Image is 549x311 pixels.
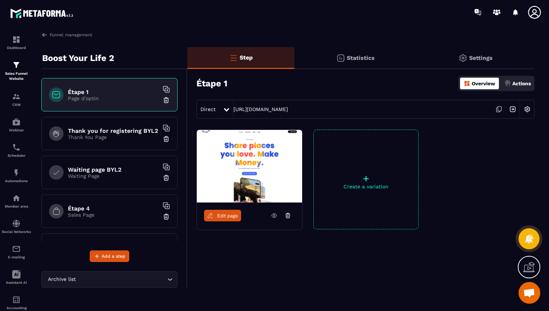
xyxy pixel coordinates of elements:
[520,102,534,116] img: setting-w.858f3a88.svg
[2,214,31,239] a: social-networksocial-networkSocial Networks
[240,54,253,61] p: Step
[2,128,31,132] p: Webinar
[46,275,77,283] span: Archive list
[2,188,31,214] a: automationsautomationsMember area
[41,271,178,288] div: Search for option
[518,282,540,304] div: Open chat
[12,219,21,228] img: social-network
[464,80,470,87] img: dashboard-orange.40269519.svg
[68,166,159,173] h6: Waiting page BYL2
[2,265,31,290] a: Assistant AI
[68,205,159,212] h6: Étape 4
[347,54,375,61] p: Statistics
[41,32,48,38] img: arrow
[68,89,159,95] h6: Étape 1
[512,81,531,86] p: Actions
[163,135,170,143] img: trash
[2,230,31,234] p: Social Networks
[2,55,31,87] a: formationformationSales Funnel Website
[196,78,227,89] h3: Étape 1
[163,174,170,181] img: trash
[12,245,21,253] img: email
[2,239,31,265] a: emailemailE-mailing
[504,80,511,87] img: actions.d6e523a2.png
[2,103,31,107] p: CRM
[68,127,159,134] h6: Thank you for registering BYL2
[12,168,21,177] img: automations
[68,95,159,101] p: Page d'optin
[68,134,159,140] p: Thank You Page
[12,194,21,202] img: automations
[2,255,31,259] p: E-mailing
[2,179,31,183] p: Automations
[2,204,31,208] p: Member area
[314,184,418,189] p: Create a variation
[12,143,21,152] img: scheduler
[2,46,31,50] p: Dashboard
[2,138,31,163] a: schedulerschedulerScheduler
[217,213,238,218] span: Edit page
[2,30,31,55] a: formationformationDashboard
[2,71,31,81] p: Sales Funnel Website
[233,106,288,112] a: [URL][DOMAIN_NAME]
[2,163,31,188] a: automationsautomationsAutomations
[102,253,125,260] span: Add a step
[10,7,76,20] img: logo
[472,81,495,86] p: Overview
[229,53,238,62] img: bars-o.4a397970.svg
[506,102,520,116] img: arrow-next.bcc2205e.svg
[12,92,21,101] img: formation
[2,306,31,310] p: Accounting
[2,154,31,157] p: Scheduler
[2,87,31,112] a: formationformationCRM
[12,295,21,304] img: accountant
[163,213,170,220] img: trash
[12,61,21,69] img: formation
[77,275,166,283] input: Search for option
[163,97,170,104] img: trash
[12,35,21,44] img: formation
[68,212,159,218] p: Sales Page
[12,118,21,126] img: automations
[41,32,92,38] a: Funnel management
[459,54,467,62] img: setting-gr.5f69749f.svg
[200,106,216,112] span: Direct
[204,210,241,221] a: Edit page
[68,173,159,179] p: Waiting Page
[2,281,31,285] p: Assistant AI
[197,130,302,202] img: image
[469,54,493,61] p: Settings
[336,54,345,62] img: stats.20deebd0.svg
[42,51,114,65] p: Boost Your Life 2
[2,112,31,138] a: automationsautomationsWebinar
[314,173,418,184] p: +
[90,250,129,262] button: Add a step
